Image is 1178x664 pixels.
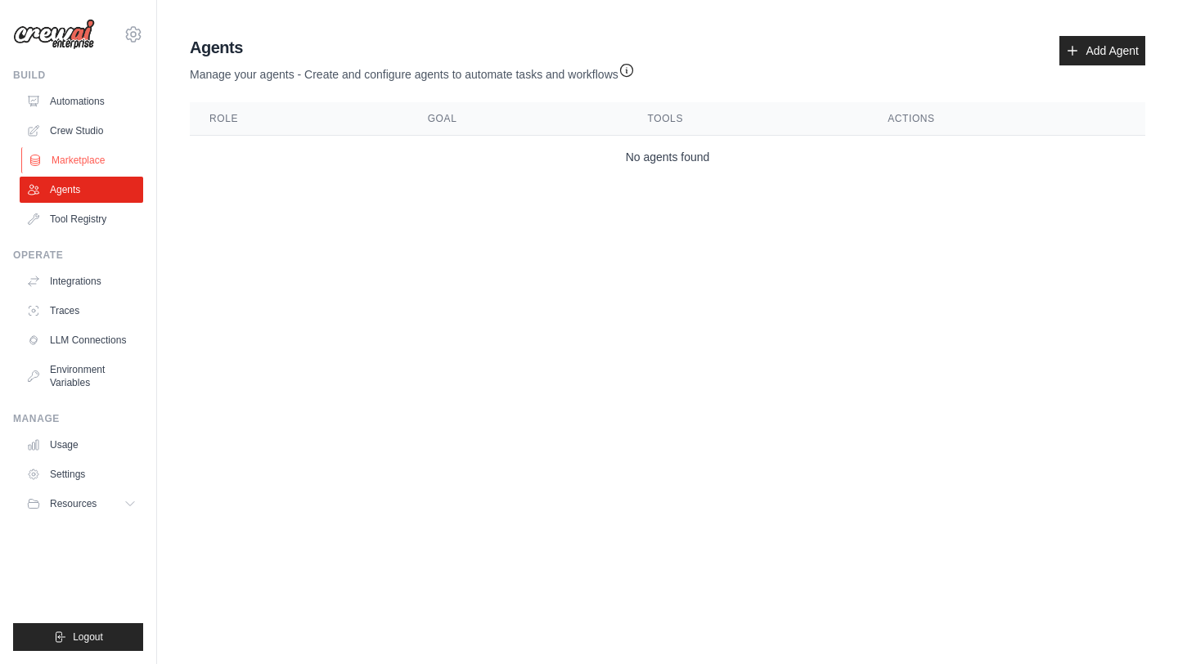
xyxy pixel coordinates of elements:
th: Role [190,102,408,136]
a: Crew Studio [20,118,143,144]
span: Logout [73,630,103,644]
td: No agents found [190,136,1145,179]
button: Logout [13,623,143,651]
a: Environment Variables [20,357,143,396]
th: Actions [868,102,1145,136]
a: Traces [20,298,143,324]
img: Logo [13,19,95,50]
h2: Agents [190,36,635,59]
a: Settings [20,461,143,487]
div: Manage [13,412,143,425]
p: Manage your agents - Create and configure agents to automate tasks and workflows [190,59,635,83]
a: Usage [20,432,143,458]
a: Tool Registry [20,206,143,232]
a: LLM Connections [20,327,143,353]
th: Goal [408,102,628,136]
div: Build [13,69,143,82]
a: Marketplace [21,147,145,173]
span: Resources [50,497,97,510]
a: Agents [20,177,143,203]
div: Operate [13,249,143,262]
a: Automations [20,88,143,114]
a: Add Agent [1059,36,1145,65]
button: Resources [20,491,143,517]
th: Tools [628,102,869,136]
a: Integrations [20,268,143,294]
